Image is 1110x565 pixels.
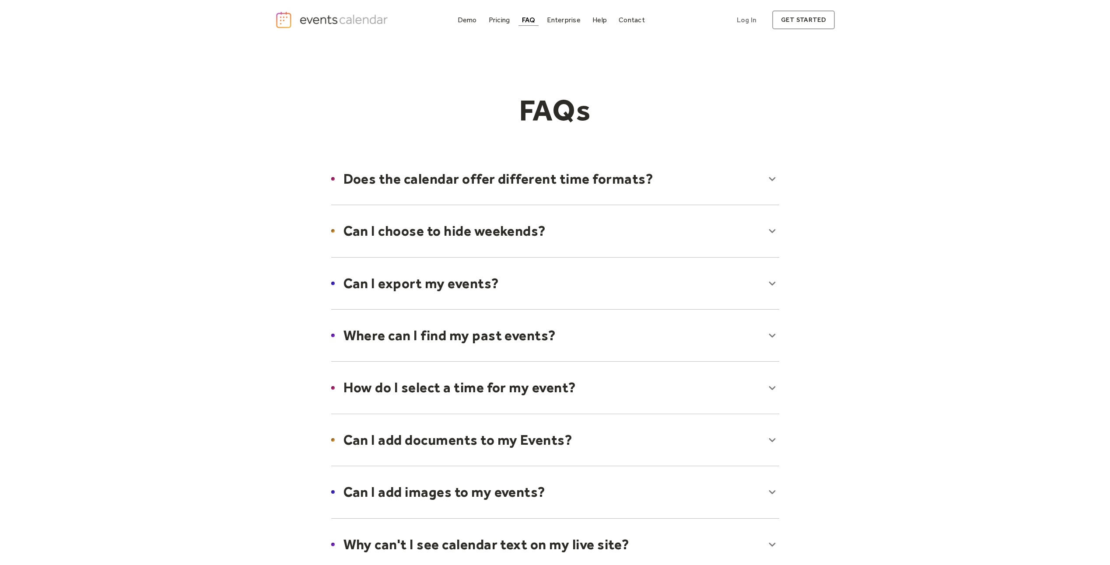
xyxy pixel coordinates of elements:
h1: FAQs [387,92,723,128]
div: Enterprise [547,17,580,22]
a: home [275,11,391,29]
a: get started [772,10,835,29]
a: Demo [454,14,480,26]
div: FAQ [522,17,536,22]
a: Pricing [485,14,514,26]
a: Enterprise [543,14,584,26]
a: FAQ [518,14,539,26]
div: Pricing [489,17,510,22]
a: Contact [615,14,648,26]
div: Contact [619,17,645,22]
a: Help [589,14,610,26]
a: Log In [728,10,765,29]
div: Help [592,17,607,22]
div: Demo [458,17,477,22]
